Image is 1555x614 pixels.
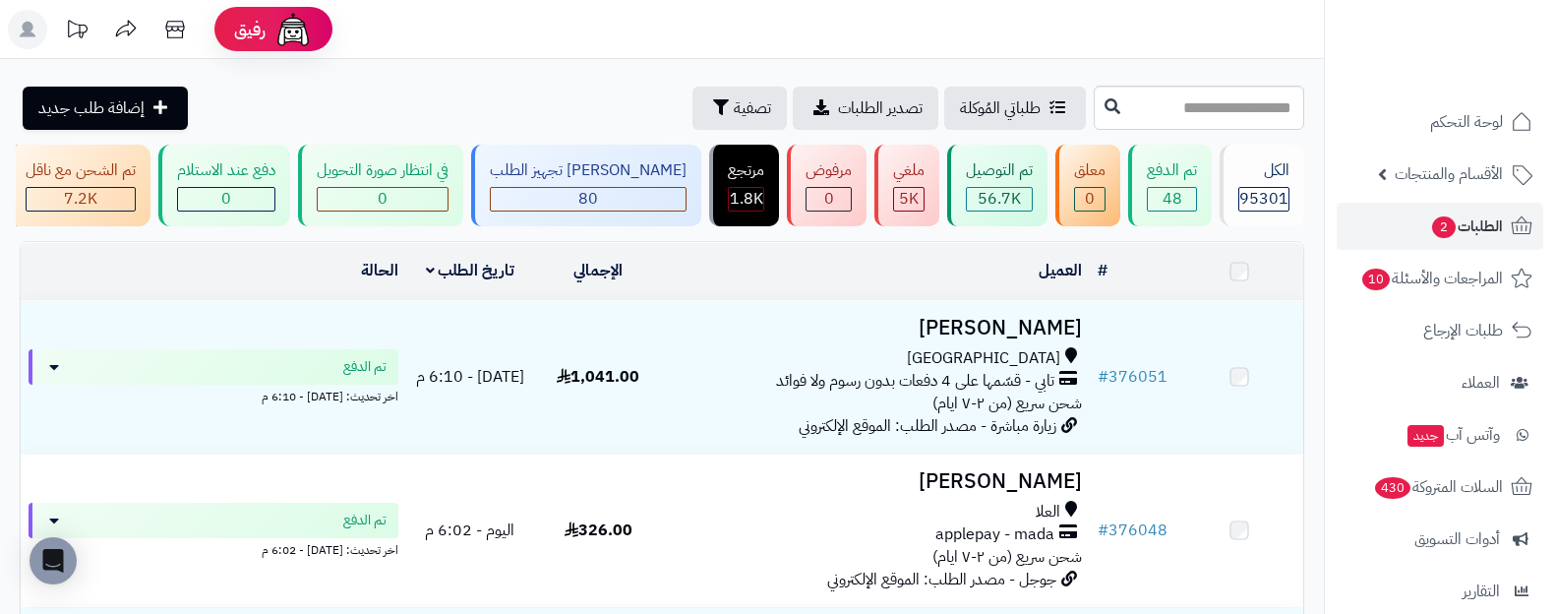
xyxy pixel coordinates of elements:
span: العملاء [1462,369,1500,397]
div: 0 [318,188,448,211]
a: الحالة [361,259,398,282]
span: 0 [824,187,834,211]
span: شحن سريع (من ٢-٧ ايام) [932,545,1082,569]
span: [DATE] - 6:10 م [416,365,524,389]
a: مرتجع 1.8K [705,145,783,226]
a: الطلبات2 [1337,203,1543,250]
div: 56714 [967,188,1032,211]
div: 0 [807,188,851,211]
span: الطلبات [1430,213,1503,240]
div: 7223 [27,188,135,211]
span: السلات المتروكة [1373,473,1503,501]
span: رفيق [234,18,266,41]
span: تم الدفع [343,357,387,377]
span: 48 [1163,187,1182,211]
a: معلق 0 [1051,145,1124,226]
span: 10 [1362,269,1390,290]
span: أدوات التسويق [1414,525,1500,553]
a: تحديثات المنصة [52,10,101,54]
div: ملغي [893,159,925,182]
a: لوحة التحكم [1337,98,1543,146]
span: طلبات الإرجاع [1423,317,1503,344]
span: 80 [578,187,598,211]
div: تم الدفع [1147,159,1197,182]
a: # [1098,259,1107,282]
span: المراجعات والأسئلة [1360,265,1503,292]
a: مرفوض 0 [783,145,870,226]
div: معلق [1074,159,1106,182]
span: اليوم - 6:02 م [425,519,514,542]
a: #376051 [1098,365,1167,389]
a: وآتس آبجديد [1337,411,1543,459]
span: العلا [1036,501,1060,523]
div: في انتظار صورة التحويل [317,159,449,182]
span: تصفية [734,96,771,120]
span: تصدير الطلبات [838,96,923,120]
div: اخر تحديث: [DATE] - 6:02 م [29,538,398,559]
div: 48 [1148,188,1196,211]
span: 0 [1085,187,1095,211]
div: مرفوض [806,159,852,182]
a: تصدير الطلبات [793,87,938,130]
a: ملغي 5K [870,145,943,226]
span: جوجل - مصدر الطلب: الموقع الإلكتروني [827,568,1056,591]
div: Open Intercom Messenger [30,537,77,584]
span: إضافة طلب جديد [38,96,145,120]
span: 0 [378,187,388,211]
span: التقارير [1463,578,1500,605]
span: شحن سريع (من ٢-٧ ايام) [932,392,1082,415]
a: تم التوصيل 56.7K [943,145,1051,226]
div: 4979 [894,188,924,211]
a: السلات المتروكة430 [1337,463,1543,511]
span: 2 [1432,216,1456,238]
a: إضافة طلب جديد [23,87,188,130]
span: طلباتي المُوكلة [960,96,1041,120]
a: المراجعات والأسئلة10 [1337,255,1543,302]
div: 1813 [729,188,763,211]
div: دفع عند الاستلام [177,159,275,182]
span: الأقسام والمنتجات [1395,160,1503,188]
span: # [1098,365,1108,389]
a: أدوات التسويق [1337,516,1543,563]
a: في انتظار صورة التحويل 0 [294,145,467,226]
div: 0 [178,188,274,211]
span: 95301 [1239,187,1288,211]
a: دفع عند الاستلام 0 [154,145,294,226]
span: وآتس آب [1405,421,1500,449]
span: 1.8K [730,187,763,211]
span: لوحة التحكم [1430,108,1503,136]
div: تم الشحن مع ناقل [26,159,136,182]
span: 430 [1375,477,1410,499]
span: جديد [1407,425,1444,447]
div: [PERSON_NAME] تجهيز الطلب [490,159,687,182]
span: تم الدفع [343,511,387,530]
a: #376048 [1098,519,1167,542]
div: 0 [1075,188,1105,211]
button: تصفية [692,87,787,130]
h3: [PERSON_NAME] [670,317,1081,339]
div: 80 [491,188,686,211]
span: زيارة مباشرة - مصدر الطلب: الموقع الإلكتروني [799,414,1056,438]
div: تم التوصيل [966,159,1033,182]
span: [GEOGRAPHIC_DATA] [907,347,1060,370]
span: 1,041.00 [557,365,639,389]
span: 0 [221,187,231,211]
a: العملاء [1337,359,1543,406]
a: تم الدفع 48 [1124,145,1216,226]
span: 7.2K [64,187,97,211]
span: 56.7K [978,187,1021,211]
a: العميل [1039,259,1082,282]
a: الكل95301 [1216,145,1308,226]
div: اخر تحديث: [DATE] - 6:10 م [29,385,398,405]
span: 5K [899,187,919,211]
span: applepay - mada [935,523,1054,546]
a: الإجمالي [573,259,623,282]
span: # [1098,519,1108,542]
div: الكل [1238,159,1289,182]
a: تاريخ الطلب [426,259,515,282]
a: طلباتي المُوكلة [944,87,1086,130]
img: ai-face.png [273,10,313,49]
span: 326.00 [565,519,632,542]
span: تابي - قسّمها على 4 دفعات بدون رسوم ولا فوائد [776,370,1054,393]
div: مرتجع [728,159,764,182]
